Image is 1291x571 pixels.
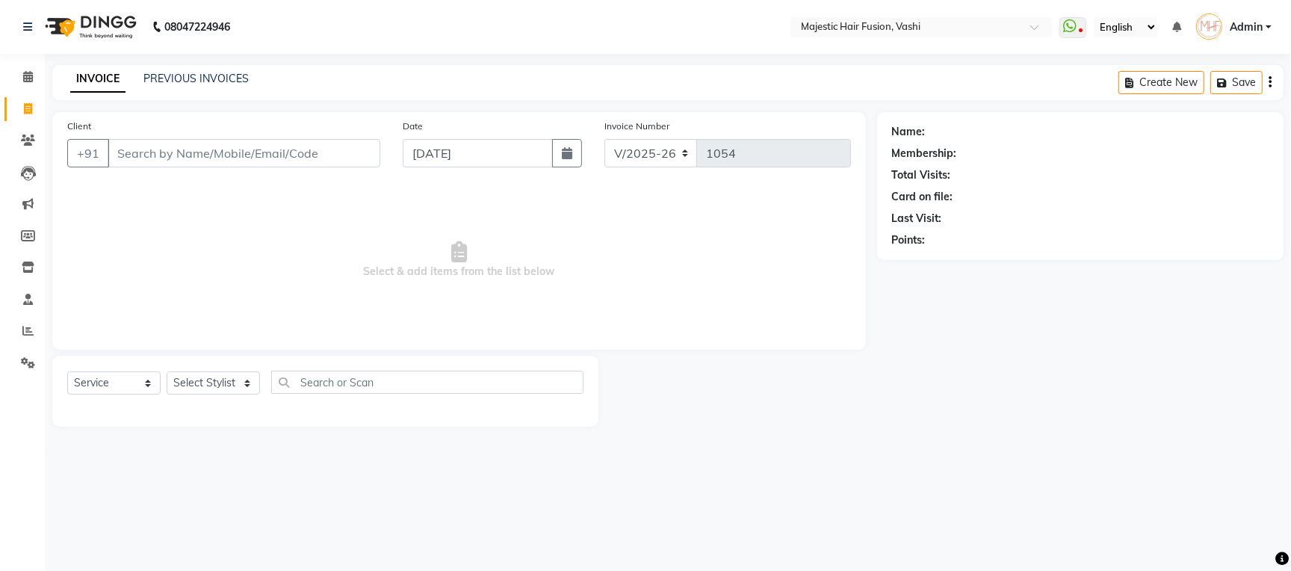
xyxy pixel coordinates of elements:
[403,120,423,133] label: Date
[67,120,91,133] label: Client
[1118,71,1204,94] button: Create New
[1196,13,1222,40] img: Admin
[38,6,140,48] img: logo
[271,371,583,394] input: Search or Scan
[604,120,669,133] label: Invoice Number
[892,211,942,226] div: Last Visit:
[1230,19,1263,35] span: Admin
[1210,71,1263,94] button: Save
[892,232,926,248] div: Points:
[67,185,851,335] span: Select & add items from the list below
[892,189,953,205] div: Card on file:
[892,124,926,140] div: Name:
[108,139,380,167] input: Search by Name/Mobile/Email/Code
[164,6,230,48] b: 08047224946
[892,167,951,183] div: Total Visits:
[143,72,249,85] a: PREVIOUS INVOICES
[67,139,109,167] button: +91
[892,146,957,161] div: Membership:
[70,66,126,93] a: INVOICE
